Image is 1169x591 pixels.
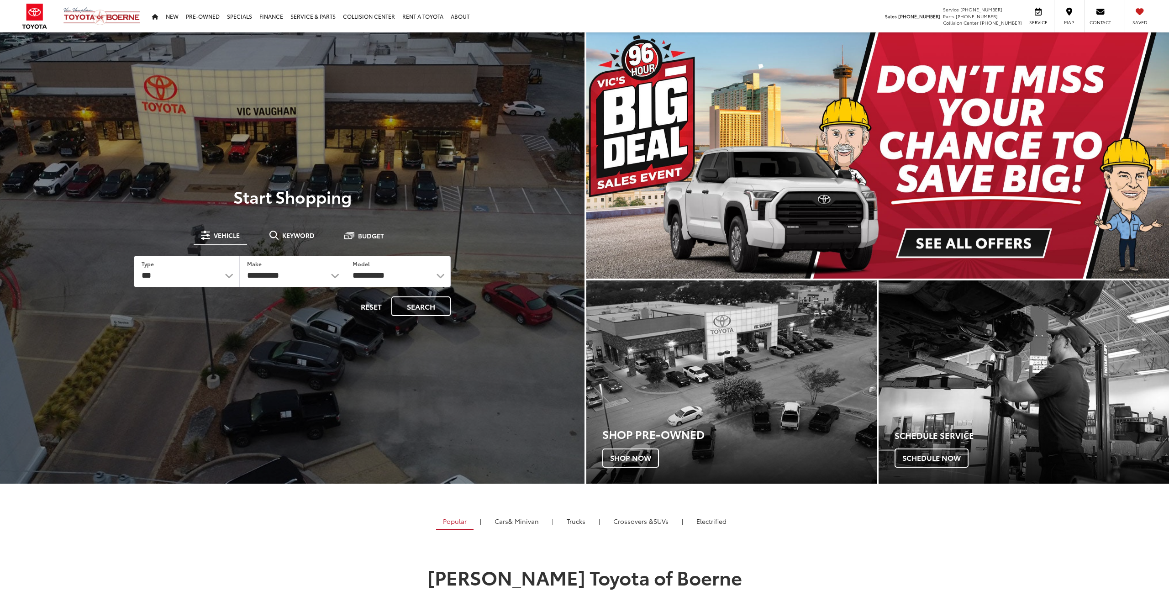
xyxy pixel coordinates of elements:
[586,32,1169,279] div: carousel slide number 1 of 1
[436,513,474,530] a: Popular
[38,187,546,206] p: Start Shopping
[478,517,484,526] li: |
[586,280,877,484] a: Shop Pre-Owned Shop Now
[1090,19,1111,26] span: Contact
[586,32,1169,279] section: Carousel section with vehicle pictures - may contain disclaimers.
[560,513,592,529] a: Trucks
[1028,19,1048,26] span: Service
[943,13,954,20] span: Parts
[358,232,384,239] span: Budget
[602,449,659,468] span: Shop Now
[943,6,959,13] span: Service
[943,19,979,26] span: Collision Center
[895,431,1169,440] h4: Schedule Service
[586,280,877,484] div: Toyota
[247,260,262,268] label: Make
[885,13,897,20] span: Sales
[550,517,556,526] li: |
[956,13,998,20] span: [PHONE_NUMBER]
[508,517,539,526] span: & Minivan
[895,449,969,468] span: Schedule Now
[586,32,1169,279] img: Big Deal Sales Event
[613,517,653,526] span: Crossovers &
[606,513,675,529] a: SUVs
[391,296,451,316] button: Search
[372,566,797,587] h1: [PERSON_NAME] Toyota of Boerne
[690,513,733,529] a: Electrified
[960,6,1002,13] span: [PHONE_NUMBER]
[898,13,940,20] span: [PHONE_NUMBER]
[596,517,602,526] li: |
[602,428,877,440] h3: Shop Pre-Owned
[488,513,546,529] a: Cars
[879,280,1169,484] a: Schedule Service Schedule Now
[214,232,240,238] span: Vehicle
[63,7,141,26] img: Vic Vaughan Toyota of Boerne
[142,260,154,268] label: Type
[879,280,1169,484] div: Toyota
[980,19,1022,26] span: [PHONE_NUMBER]
[353,296,390,316] button: Reset
[353,260,370,268] label: Model
[1059,19,1079,26] span: Map
[282,232,315,238] span: Keyword
[679,517,685,526] li: |
[1130,19,1150,26] span: Saved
